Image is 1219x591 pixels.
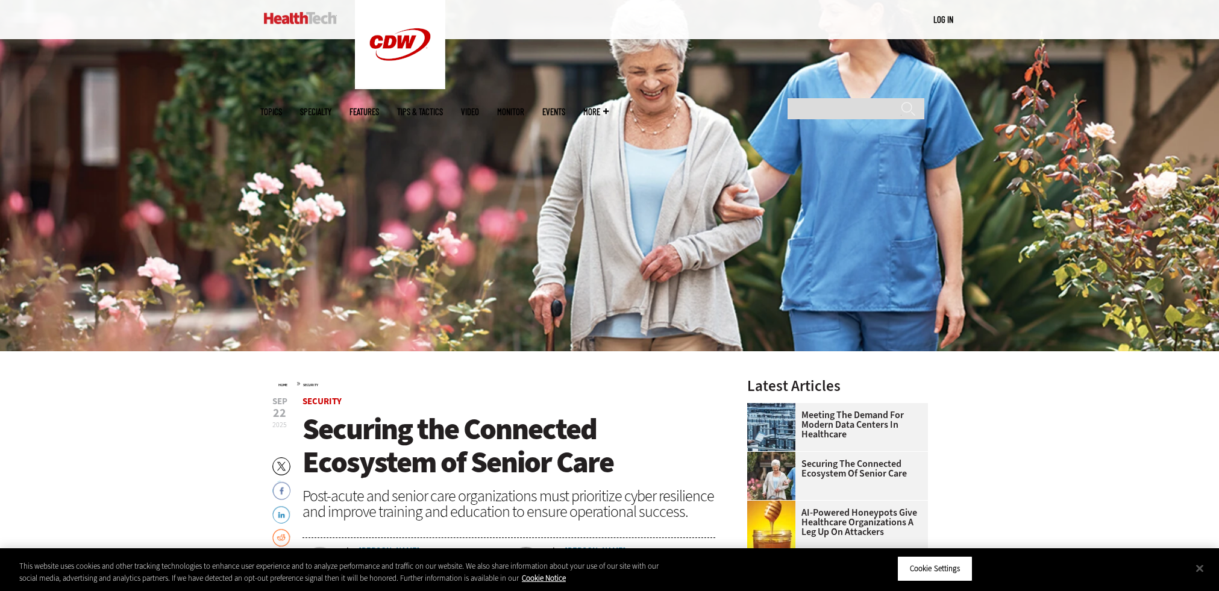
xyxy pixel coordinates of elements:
[522,573,566,583] a: More information about your privacy
[359,547,420,555] a: [PERSON_NAME]
[302,409,613,482] span: Securing the Connected Ecosystem of Senior Care
[272,407,287,419] span: 22
[346,547,356,555] span: by
[272,397,287,406] span: Sep
[747,459,921,478] a: Securing the Connected Ecosystem of Senior Care
[747,452,795,500] img: nurse walks with senior woman through a garden
[264,12,337,24] img: Home
[303,383,318,387] a: Security
[747,508,921,537] a: AI-Powered Honeypots Give Healthcare Organizations a Leg Up on Attackers
[461,107,479,116] a: Video
[349,107,379,116] a: Features
[565,547,626,555] a: [PERSON_NAME]
[933,13,953,26] div: User menu
[355,80,445,92] a: CDW
[260,107,282,116] span: Topics
[278,383,287,387] a: Home
[747,452,801,461] a: nurse walks with senior woman through a garden
[397,107,443,116] a: Tips & Tactics
[747,410,921,439] a: Meeting the Demand for Modern Data Centers in Healthcare
[933,14,953,25] a: Log in
[747,403,795,451] img: engineer with laptop overlooking data center
[302,395,342,407] a: Security
[747,378,928,393] h3: Latest Articles
[509,547,544,582] img: David Anderson
[553,547,562,555] span: by
[747,501,801,510] a: jar of honey with a honey dipper
[302,488,716,519] div: Post-acute and senior care organizations must prioritize cyber resilience and improve training an...
[300,107,331,116] span: Specialty
[747,403,801,413] a: engineer with laptop overlooking data center
[302,547,337,582] img: Liz Cramer
[1186,555,1213,581] button: Close
[583,107,609,116] span: More
[747,501,795,549] img: jar of honey with a honey dipper
[497,107,524,116] a: MonITor
[19,560,671,584] div: This website uses cookies and other tracking technologies to enhance user experience and to analy...
[272,420,287,430] span: 2025
[278,378,716,388] div: »
[897,556,973,581] button: Cookie Settings
[542,107,565,116] a: Events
